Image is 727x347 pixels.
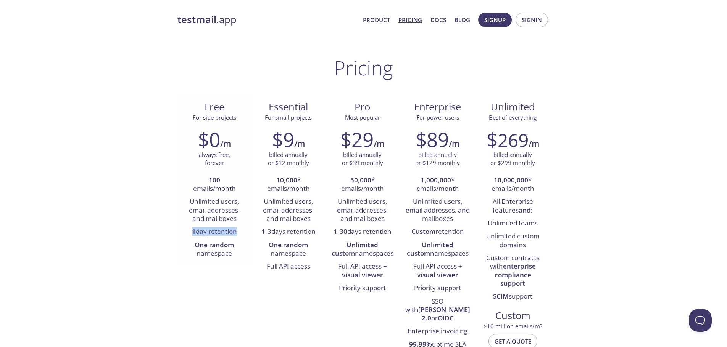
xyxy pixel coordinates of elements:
[411,227,435,236] strong: Custom
[183,195,246,225] li: Unlimited users, email addresses, and mailboxes
[177,13,216,26] strong: testmail
[405,325,470,338] li: Enterprise invoicing
[490,151,535,167] p: billed annually or $299 monthly
[199,151,230,167] p: always free, forever
[482,230,544,252] li: Unlimited custom domains
[257,239,320,261] li: namespace
[257,174,320,196] li: * emails/month
[209,176,220,184] strong: 100
[482,290,544,303] li: support
[494,176,528,184] strong: 10,000,000
[484,322,542,330] span: > 10 million emails/m?
[478,13,512,27] button: Signup
[405,282,470,295] li: Priority support
[331,239,394,261] li: namespaces
[405,225,470,238] li: retention
[522,15,542,25] span: Signin
[417,270,458,279] strong: visual viewer
[421,176,451,184] strong: 1,000,000
[183,174,246,196] li: emails/month
[498,128,529,152] span: 269
[334,56,393,79] h1: Pricing
[455,15,470,25] a: Blog
[406,101,470,114] span: Enterprise
[350,176,371,184] strong: 50,000
[342,151,383,167] p: billed annually or $39 monthly
[495,336,531,346] span: Get a quote
[482,309,544,322] span: Custom
[331,174,394,196] li: * emails/month
[198,128,220,151] h2: $0
[529,138,539,150] h6: /m
[689,309,712,332] iframe: Help Scout Beacon - Open
[257,195,320,225] li: Unlimited users, email addresses, and mailboxes
[516,13,548,27] button: Signin
[489,114,537,121] span: Best of everything
[192,227,196,236] strong: 1
[416,114,459,121] span: For power users
[405,195,470,225] li: Unlimited users, email addresses, and mailboxes
[430,15,446,25] a: Docs
[482,174,544,196] li: * emails/month
[416,128,449,151] h2: $89
[269,240,308,249] strong: One random
[331,225,394,238] li: days retention
[340,128,374,151] h2: $29
[493,292,509,301] strong: SCIM
[257,225,320,238] li: days retention
[482,195,544,217] li: All Enterprise features :
[374,138,384,150] h6: /m
[491,100,535,114] span: Unlimited
[342,270,383,279] strong: visual viewer
[398,15,422,25] a: Pricing
[258,101,319,114] span: Essential
[519,206,531,214] strong: and
[272,128,294,151] h2: $9
[407,240,454,257] strong: Unlimited custom
[261,227,271,236] strong: 1-3
[405,295,470,325] li: SSO with or
[183,225,246,238] li: day retention
[257,260,320,273] li: Full API access
[183,239,246,261] li: namespace
[184,101,245,114] span: Free
[331,195,394,225] li: Unlimited users, email addresses, and mailboxes
[405,260,470,282] li: Full API access +
[484,15,506,25] span: Signup
[193,114,236,121] span: For side projects
[294,138,305,150] h6: /m
[449,138,459,150] h6: /m
[482,252,544,290] li: Custom contracts with
[331,260,394,282] li: Full API access +
[487,128,529,151] h2: $
[418,305,470,322] strong: [PERSON_NAME] 2.0
[482,217,544,230] li: Unlimited teams
[268,151,309,167] p: billed annually or $12 monthly
[345,114,380,121] span: Most popular
[334,227,347,236] strong: 1-30
[363,15,390,25] a: Product
[265,114,312,121] span: For small projects
[331,282,394,295] li: Priority support
[332,101,393,114] span: Pro
[276,176,297,184] strong: 10,000
[332,240,379,257] strong: Unlimited custom
[195,240,234,249] strong: One random
[495,262,536,288] strong: enterprise compliance support
[415,151,460,167] p: billed annually or $129 monthly
[220,138,231,150] h6: /m
[177,13,357,26] a: testmail.app
[405,174,470,196] li: * emails/month
[405,239,470,261] li: namespaces
[438,313,454,322] strong: OIDC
